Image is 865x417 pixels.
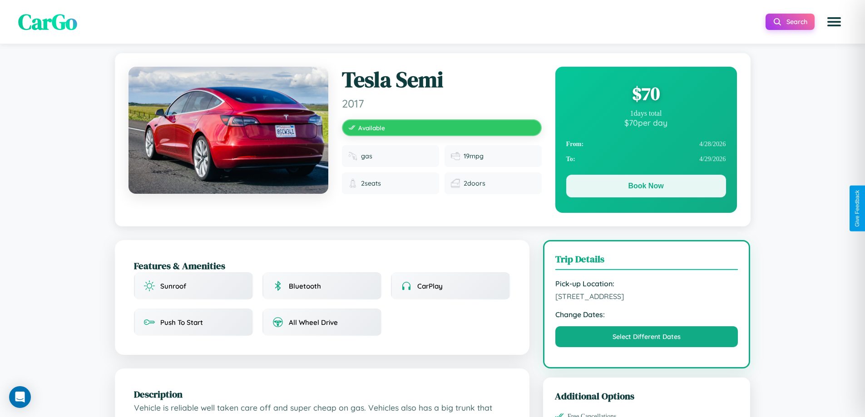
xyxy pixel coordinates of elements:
span: CarGo [18,7,77,37]
div: Open Intercom Messenger [9,386,31,408]
button: Select Different Dates [555,326,738,347]
span: Push To Start [160,318,203,327]
strong: Pick-up Location: [555,279,738,288]
h2: Features & Amenities [134,259,510,272]
div: Give Feedback [854,190,860,227]
img: Tesla Semi 2017 [129,67,328,194]
h1: Tesla Semi [342,67,542,93]
span: 19 mpg [464,152,484,160]
button: Book Now [566,175,726,197]
h3: Trip Details [555,252,738,270]
div: $ 70 [566,81,726,106]
strong: Change Dates: [555,310,738,319]
img: Seats [348,179,357,188]
img: Fuel efficiency [451,152,460,161]
img: Fuel type [348,152,357,161]
span: All Wheel Drive [289,318,338,327]
img: Doors [451,179,460,188]
span: Available [358,124,385,132]
strong: To: [566,155,575,163]
h3: Additional Options [555,389,739,402]
div: 4 / 28 / 2026 [566,137,726,152]
span: 2 doors [464,179,485,187]
span: CarPlay [417,282,443,290]
button: Search [766,14,815,30]
span: [STREET_ADDRESS] [555,292,738,301]
strong: From: [566,140,584,148]
span: 2017 [342,97,542,110]
span: Sunroof [160,282,186,290]
h2: Description [134,388,510,401]
div: 4 / 29 / 2026 [566,152,726,167]
span: Bluetooth [289,282,321,290]
button: Open menu [821,9,847,34]
span: 2 seats [361,179,381,187]
span: Search [786,18,807,26]
span: gas [361,152,372,160]
div: 1 days total [566,109,726,118]
div: $ 70 per day [566,118,726,128]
